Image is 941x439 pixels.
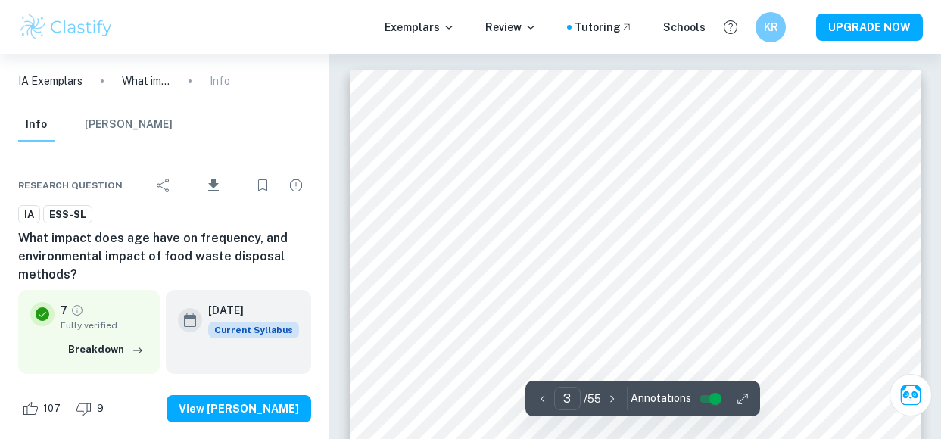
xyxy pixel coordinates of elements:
span: IA [19,207,39,223]
div: Dislike [72,397,112,421]
span: 107 [35,401,69,416]
a: Grade fully verified [70,304,84,317]
h6: KR [762,19,780,36]
div: Share [148,170,179,201]
div: Report issue [281,170,311,201]
button: View [PERSON_NAME] [167,395,311,422]
span: ESS-SL [44,207,92,223]
div: Bookmark [248,170,278,201]
a: IA [18,205,40,224]
button: [PERSON_NAME] [85,108,173,142]
p: What impact does age have on frequency, and environmental impact of food waste disposal methods? [122,73,170,89]
span: Current Syllabus [208,322,299,338]
p: Exemplars [385,19,455,36]
h6: [DATE] [208,302,287,319]
div: Like [18,397,69,421]
p: Review [485,19,537,36]
span: Research question [18,179,123,192]
p: / 55 [584,391,601,407]
span: Annotations [631,391,691,406]
a: Tutoring [575,19,633,36]
button: Breakdown [64,338,148,361]
button: Help and Feedback [718,14,743,40]
button: KR [756,12,786,42]
div: This exemplar is based on the current syllabus. Feel free to refer to it for inspiration/ideas wh... [208,322,299,338]
span: 9 [89,401,112,416]
img: Clastify logo [18,12,114,42]
a: IA Exemplars [18,73,83,89]
p: 7 [61,302,67,319]
div: Download [182,166,245,205]
span: Fully verified [61,319,148,332]
button: Info [18,108,55,142]
h6: What impact does age have on frequency, and environmental impact of food waste disposal methods? [18,229,311,284]
button: Ask Clai [890,374,932,416]
a: Schools [663,19,706,36]
p: Info [210,73,230,89]
a: ESS-SL [43,205,92,224]
button: UPGRADE NOW [816,14,923,41]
